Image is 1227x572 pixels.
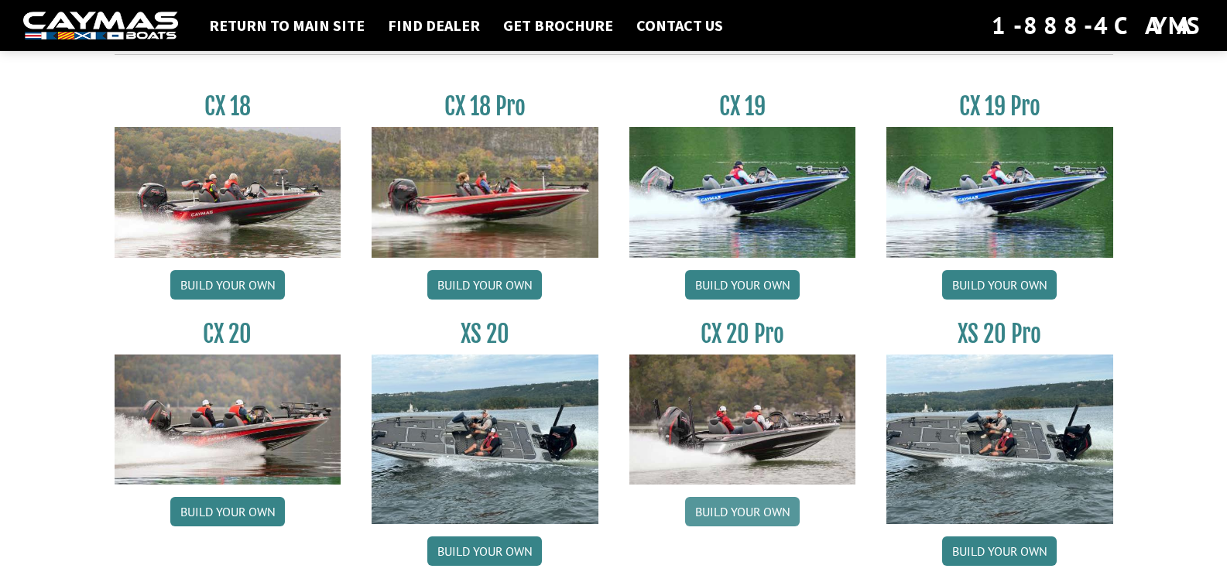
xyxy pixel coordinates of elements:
[115,355,341,485] img: CX-20_thumbnail.jpg
[372,127,598,257] img: CX-18SS_thumbnail.jpg
[170,497,285,526] a: Build your own
[115,320,341,348] h3: CX 20
[115,92,341,121] h3: CX 18
[629,320,856,348] h3: CX 20 Pro
[629,92,856,121] h3: CX 19
[629,127,856,257] img: CX19_thumbnail.jpg
[23,12,178,40] img: white-logo-c9c8dbefe5ff5ceceb0f0178aa75bf4bb51f6bca0971e226c86eb53dfe498488.png
[170,270,285,300] a: Build your own
[427,270,542,300] a: Build your own
[427,536,542,566] a: Build your own
[372,320,598,348] h3: XS 20
[942,536,1057,566] a: Build your own
[886,92,1113,121] h3: CX 19 Pro
[380,15,488,36] a: Find Dealer
[685,270,800,300] a: Build your own
[942,270,1057,300] a: Build your own
[629,355,856,485] img: CX-20Pro_thumbnail.jpg
[201,15,372,36] a: Return to main site
[992,9,1204,43] div: 1-888-4CAYMAS
[886,355,1113,524] img: XS_20_resized.jpg
[629,15,731,36] a: Contact Us
[115,127,341,257] img: CX-18S_thumbnail.jpg
[886,127,1113,257] img: CX19_thumbnail.jpg
[372,92,598,121] h3: CX 18 Pro
[886,320,1113,348] h3: XS 20 Pro
[372,355,598,524] img: XS_20_resized.jpg
[685,497,800,526] a: Build your own
[495,15,621,36] a: Get Brochure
